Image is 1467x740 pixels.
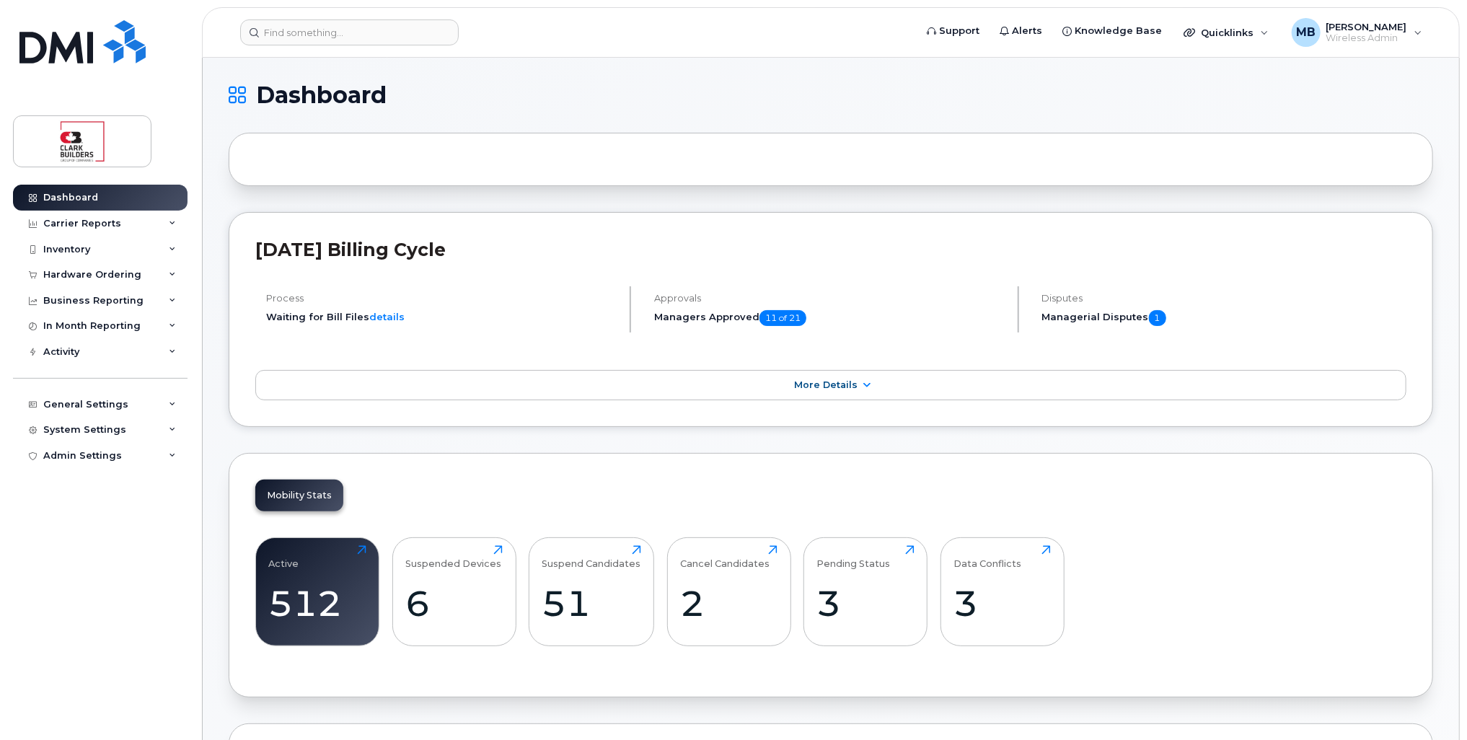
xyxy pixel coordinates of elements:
h5: Managers Approved [654,310,1005,326]
h4: Disputes [1042,293,1406,304]
a: Cancel Candidates2 [680,545,777,638]
div: 3 [953,582,1051,625]
h2: [DATE] Billing Cycle [255,239,1406,260]
li: Waiting for Bill Files [266,310,617,324]
div: Data Conflicts [953,545,1021,569]
div: 6 [405,582,503,625]
h5: Managerial Disputes [1042,310,1406,326]
span: 11 of 21 [759,310,806,326]
div: Suspended Devices [405,545,501,569]
a: Data Conflicts3 [953,545,1051,638]
h4: Approvals [654,293,1005,304]
div: Active [269,545,299,569]
div: 2 [680,582,777,625]
h4: Process [266,293,617,304]
span: 1 [1149,310,1166,326]
a: Active512 [269,545,366,638]
div: Suspend Candidates [542,545,641,569]
iframe: Messenger Launcher [1404,677,1456,729]
span: Dashboard [256,84,387,106]
div: 51 [542,582,641,625]
span: More Details [794,379,858,390]
div: 512 [269,582,366,625]
div: 3 [817,582,915,625]
a: Suspend Candidates51 [542,545,641,638]
div: Pending Status [817,545,891,569]
a: details [369,311,405,322]
a: Suspended Devices6 [405,545,503,638]
div: Cancel Candidates [680,545,770,569]
a: Pending Status3 [817,545,915,638]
